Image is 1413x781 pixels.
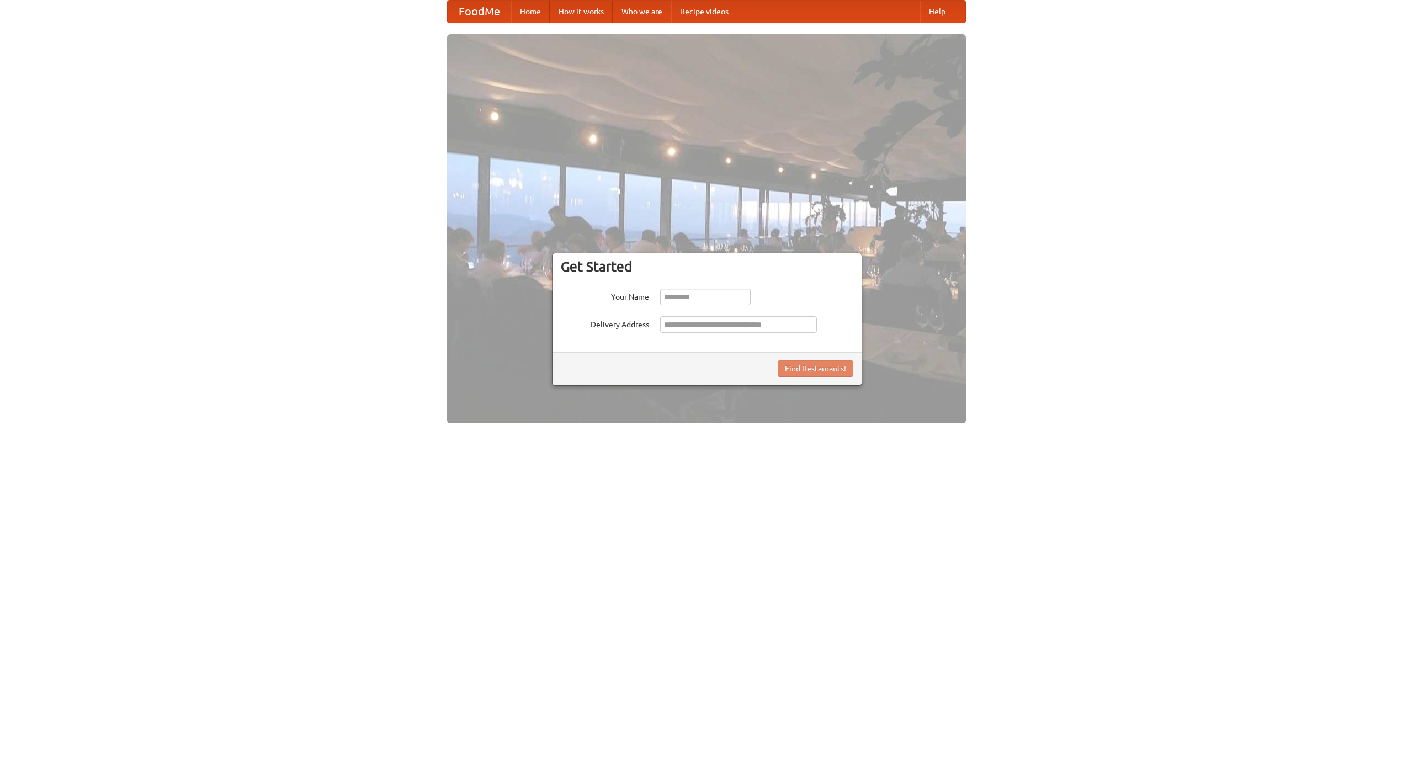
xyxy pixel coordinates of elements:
label: Your Name [561,289,649,302]
label: Delivery Address [561,316,649,330]
a: Help [920,1,954,23]
button: Find Restaurants! [778,360,853,377]
h3: Get Started [561,258,853,275]
a: Recipe videos [671,1,737,23]
a: FoodMe [448,1,511,23]
a: How it works [550,1,613,23]
a: Home [511,1,550,23]
a: Who we are [613,1,671,23]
